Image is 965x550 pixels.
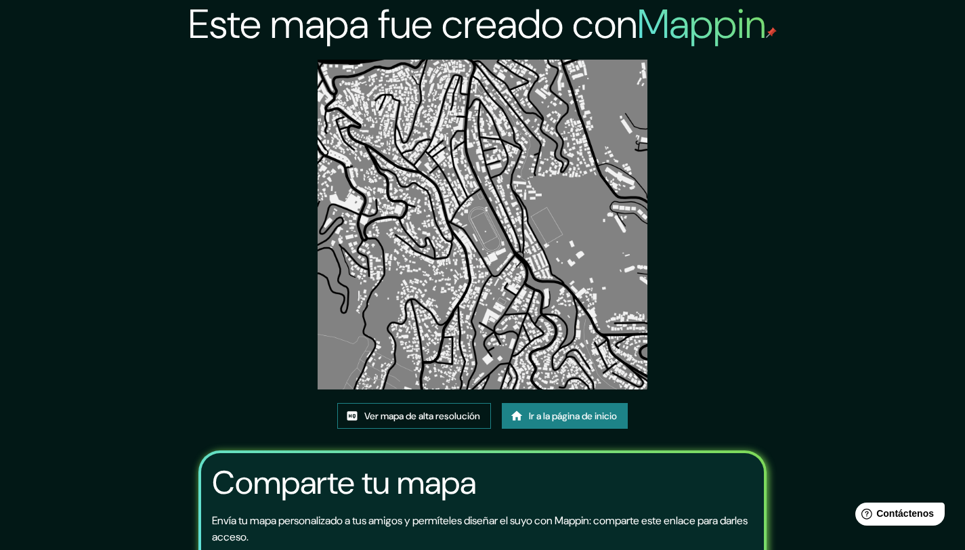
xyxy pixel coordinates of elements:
iframe: Lanzador de widgets de ayuda [844,497,950,535]
img: pin de mapeo [766,27,777,38]
font: Ir a la página de inicio [529,410,617,422]
font: Ver mapa de alta resolución [364,410,480,422]
font: Envía tu mapa personalizado a tus amigos y permíteles diseñar el suyo con Mappin: comparte este e... [212,513,748,544]
a: Ver mapa de alta resolución [337,403,491,429]
a: Ir a la página de inicio [502,403,628,429]
img: created-map [318,60,647,389]
font: Comparte tu mapa [212,461,476,504]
